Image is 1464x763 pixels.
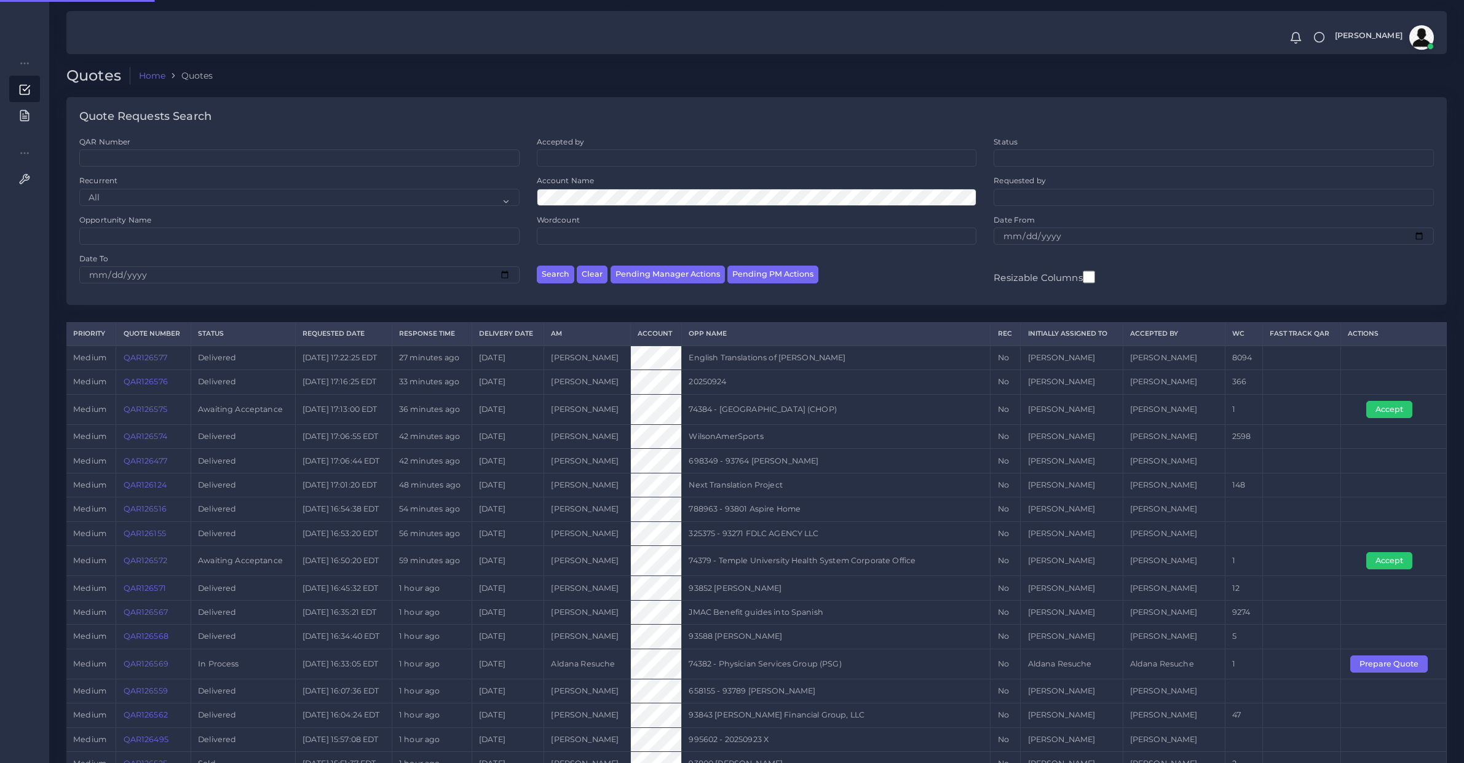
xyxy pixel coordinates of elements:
[73,659,106,668] span: medium
[124,556,167,565] a: QAR126572
[1021,703,1123,727] td: [PERSON_NAME]
[124,432,167,441] a: QAR126574
[544,370,630,394] td: [PERSON_NAME]
[1021,546,1123,576] td: [PERSON_NAME]
[1123,346,1225,370] td: [PERSON_NAME]
[392,600,472,624] td: 1 hour ago
[295,600,392,624] td: [DATE] 16:35:21 EDT
[191,625,295,649] td: Delivered
[295,497,392,521] td: [DATE] 16:54:38 EDT
[1123,449,1225,473] td: [PERSON_NAME]
[1225,473,1262,497] td: 148
[577,266,607,283] button: Clear
[1225,649,1262,679] td: 1
[682,521,991,545] td: 325375 - 93271 FDLC AGENCY LLC
[544,449,630,473] td: [PERSON_NAME]
[682,394,991,424] td: 74384 - [GEOGRAPHIC_DATA] (CHOP)
[537,266,574,283] button: Search
[191,323,295,346] th: Status
[79,253,108,264] label: Date To
[295,727,392,751] td: [DATE] 15:57:08 EDT
[1366,404,1421,413] a: Accept
[472,370,544,394] td: [DATE]
[295,425,392,449] td: [DATE] 17:06:55 EDT
[991,497,1021,521] td: No
[544,649,630,679] td: Aldana Resuche
[1021,521,1123,545] td: [PERSON_NAME]
[682,576,991,600] td: 93852 [PERSON_NAME]
[1225,546,1262,576] td: 1
[73,735,106,744] span: medium
[544,546,630,576] td: [PERSON_NAME]
[682,323,991,346] th: Opp Name
[544,323,630,346] th: AM
[191,649,295,679] td: In Process
[295,473,392,497] td: [DATE] 17:01:20 EDT
[472,576,544,600] td: [DATE]
[472,425,544,449] td: [DATE]
[392,521,472,545] td: 56 minutes ago
[1021,323,1123,346] th: Initially Assigned to
[191,473,295,497] td: Delivered
[73,529,106,538] span: medium
[1366,401,1412,418] button: Accept
[1021,649,1123,679] td: Aldana Resuche
[1021,449,1123,473] td: [PERSON_NAME]
[191,576,295,600] td: Delivered
[191,346,295,370] td: Delivered
[1350,658,1436,668] a: Prepare Quote
[66,67,130,85] h2: Quotes
[191,600,295,624] td: Delivered
[682,703,991,727] td: 93843 [PERSON_NAME] Financial Group, LLC
[544,625,630,649] td: [PERSON_NAME]
[73,631,106,641] span: medium
[1123,649,1225,679] td: Aldana Resuche
[1350,655,1428,673] button: Prepare Quote
[1409,25,1434,50] img: avatar
[991,346,1021,370] td: No
[991,425,1021,449] td: No
[73,353,106,362] span: medium
[165,69,213,82] li: Quotes
[73,556,106,565] span: medium
[544,473,630,497] td: [PERSON_NAME]
[991,649,1021,679] td: No
[472,323,544,346] th: Delivery Date
[994,269,1094,285] label: Resizable Columns
[124,504,167,513] a: QAR126516
[1225,323,1262,346] th: WC
[392,449,472,473] td: 42 minutes ago
[191,703,295,727] td: Delivered
[73,710,106,719] span: medium
[295,703,392,727] td: [DATE] 16:04:24 EDT
[472,649,544,679] td: [DATE]
[1123,625,1225,649] td: [PERSON_NAME]
[1021,497,1123,521] td: [PERSON_NAME]
[392,394,472,424] td: 36 minutes ago
[472,727,544,751] td: [DATE]
[1021,473,1123,497] td: [PERSON_NAME]
[537,215,580,225] label: Wordcount
[392,497,472,521] td: 54 minutes ago
[124,607,168,617] a: QAR126567
[392,703,472,727] td: 1 hour ago
[544,425,630,449] td: [PERSON_NAME]
[991,703,1021,727] td: No
[682,370,991,394] td: 20250924
[124,631,168,641] a: QAR126568
[991,546,1021,576] td: No
[392,625,472,649] td: 1 hour ago
[682,473,991,497] td: Next Translation Project
[1123,497,1225,521] td: [PERSON_NAME]
[124,377,168,386] a: QAR126576
[991,600,1021,624] td: No
[537,136,585,147] label: Accepted by
[73,405,106,414] span: medium
[1225,346,1262,370] td: 8094
[1262,323,1340,346] th: Fast Track QAR
[1123,600,1225,624] td: [PERSON_NAME]
[1021,576,1123,600] td: [PERSON_NAME]
[544,600,630,624] td: [PERSON_NAME]
[392,679,472,703] td: 1 hour ago
[124,686,168,695] a: QAR126559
